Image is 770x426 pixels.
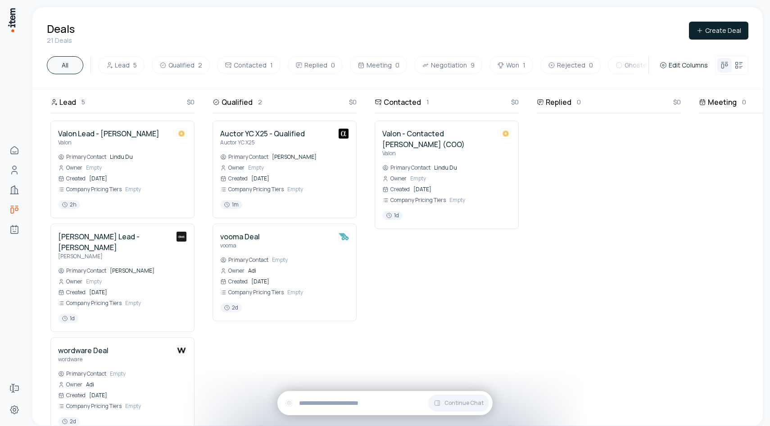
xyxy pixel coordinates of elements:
div: Company Pricing Tiers [220,289,284,296]
span: [DATE] [413,186,511,193]
h3: Lead [59,97,76,108]
div: Primary Contact [58,370,106,377]
span: Empty [125,186,187,193]
h1: Deals [47,22,75,36]
div: Created [58,175,86,182]
div: Primary Contact [58,267,106,274]
h4: [PERSON_NAME] Lead - [PERSON_NAME] [58,231,169,253]
div: Created [382,186,410,193]
div: Valon - Contacted [PERSON_NAME] (COO)ValonValonPrimary ContactLindu DuOwnerEmptyCreated[DATE]Comp... [375,121,519,229]
h3: Meeting [708,97,737,108]
span: Adi [248,267,349,274]
span: 2h [58,200,80,209]
span: Empty [125,300,187,307]
span: 1 [523,61,525,70]
span: $0 [673,97,681,107]
span: Empty [125,403,187,410]
div: Auctor YC X25 - QualifiedAuctor YC X25Auctor YC X25Primary Contact[PERSON_NAME]OwnerEmptyCreated[... [213,121,357,218]
span: $0 [511,97,519,107]
span: [DATE] [251,175,349,182]
p: 0 [577,97,581,107]
a: Valon Lead - [PERSON_NAME]ValonValonPrimary ContactLindu DuOwnerEmptyCreated[DATE]Company Pricing... [58,128,187,211]
div: Primary Contact [220,256,268,264]
div: Company Pricing Tiers [220,186,284,193]
div: Owner [58,278,82,285]
div: Company Pricing Tiers [58,186,122,193]
a: Forms [5,379,23,397]
button: Rejected0 [540,56,601,74]
a: People [5,161,23,179]
button: 1d [382,211,403,221]
h4: Valon Lead - [PERSON_NAME] [58,128,159,139]
span: 1m [220,200,242,209]
span: 0 [395,61,399,70]
p: Valon [58,139,159,146]
span: [PERSON_NAME] [110,267,187,274]
span: 0 [331,61,335,70]
span: Lindu Du [434,164,511,171]
div: Created [220,278,248,285]
p: 21 Deals [47,36,75,45]
button: 2d [220,303,242,314]
span: Continue Chat [444,399,484,407]
span: Empty [110,370,187,377]
span: 1d [382,211,403,220]
span: Empty [86,164,187,171]
h3: Contacted [384,97,421,108]
img: wordware [176,345,187,356]
span: Edit Columns [669,61,708,70]
button: Lead5 [98,56,145,74]
span: $0 [349,97,357,107]
span: [DATE] [89,289,187,296]
div: Company Pricing Tiers [58,300,122,307]
a: Valon - Contacted [PERSON_NAME] (COO)ValonValonPrimary ContactLindu DuOwnerEmptyCreated[DATE]Comp... [382,128,511,221]
button: Replied0 [288,56,343,74]
span: 2 [198,61,202,70]
div: Primary Contact [220,153,268,161]
p: vooma [220,242,260,249]
span: Empty [287,289,349,296]
button: Create Deal [689,22,748,40]
div: vooma DealvoomavoomaPrimary ContactEmptyOwnerAdiCreated[DATE]Company Pricing TiersEmpty2d [213,224,357,321]
span: Empty [449,197,511,204]
h4: Auctor YC X25 - Qualified [220,128,305,139]
button: 2h [58,200,80,211]
span: Empty [272,256,349,264]
span: [PERSON_NAME] [272,153,349,161]
span: 2d [220,303,242,312]
img: Auctor YC X25 [338,128,349,139]
button: All [47,56,83,74]
div: Company Pricing Tiers [58,403,122,410]
p: 1 [426,97,429,107]
p: Valon [382,150,493,157]
p: 0 [742,97,746,107]
div: Owner [58,381,82,388]
p: 5 [82,97,85,107]
span: Empty [86,278,187,285]
h4: wordware Deal [58,345,109,356]
span: 1 [270,61,273,70]
div: Created [220,175,248,182]
div: Valon Lead - [PERSON_NAME]ValonValonPrimary ContactLindu DuOwnerEmptyCreated[DATE]Company Pricing... [50,121,195,218]
a: Auctor YC X25 - QualifiedAuctor YC X25Auctor YC X25Primary Contact[PERSON_NAME]OwnerEmptyCreated[... [220,128,349,211]
div: Created [58,392,86,399]
p: wordware [58,356,109,363]
a: Settings [5,401,23,419]
span: [DATE] [251,278,349,285]
h4: Valon - Contacted [PERSON_NAME] (COO) [382,128,493,150]
button: Won1 [489,56,533,74]
span: [DATE] [89,175,187,182]
span: [DATE] [89,392,187,399]
div: Owner [220,164,245,171]
div: Continue Chat [277,391,493,415]
img: Item Brain Logo [7,7,16,33]
a: Agents [5,220,23,238]
div: Owner [58,164,82,171]
a: [PERSON_NAME] Lead - [PERSON_NAME][PERSON_NAME]DeelPrimary Contact[PERSON_NAME]OwnerEmptyCreated[... [58,231,187,324]
span: 2d [58,417,80,426]
div: [PERSON_NAME] Lead - [PERSON_NAME][PERSON_NAME]DeelPrimary Contact[PERSON_NAME]OwnerEmptyCreated[... [50,224,195,332]
h4: vooma Deal [220,231,260,242]
a: Companies [5,181,23,199]
button: 1d [58,314,78,324]
span: 0 [589,61,593,70]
